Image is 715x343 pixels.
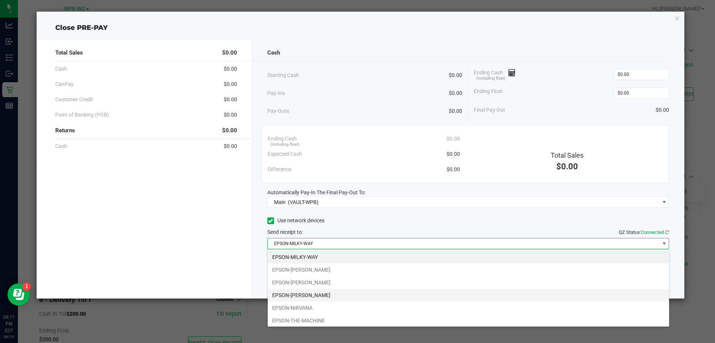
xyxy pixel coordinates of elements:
span: $0.00 [224,96,237,103]
span: Main [274,199,286,205]
span: Customer Credit [55,96,93,103]
li: EPSON-[PERSON_NAME] [268,263,669,276]
span: Ending Cash [474,69,516,80]
span: (including float) [476,75,506,82]
span: QZ Status: [619,229,669,235]
span: Cash [55,65,67,73]
span: $0.00 [449,71,462,79]
span: Connected [641,229,664,235]
li: EPSON-MILKY-WAY [268,251,669,263]
span: Difference [268,166,291,173]
span: (VAULT-WPB) [288,199,318,205]
span: $0.00 [222,49,237,57]
span: Final Pay-Out [474,106,505,114]
span: Automatically Pay-In The Final Pay-Out To: [267,189,366,195]
span: Total Sales [55,49,83,57]
span: Pay-Outs [267,107,289,115]
span: (including float) [270,142,299,148]
span: Ending Float [474,87,503,99]
span: Point of Banking (POB) [55,111,109,119]
div: Returns [55,123,237,139]
span: $0.00 [447,150,460,158]
span: Starting Cash [267,71,299,79]
span: $0.00 [224,80,237,88]
iframe: Resource center unread badge [22,282,31,291]
span: Cash [55,142,67,150]
span: Total Sales [551,151,584,159]
span: Send receipt to: [267,229,303,235]
span: $0.00 [656,106,669,114]
span: $0.00 [449,107,462,115]
li: EPSON-THE-MACHINE [268,314,669,327]
li: EPSON-[PERSON_NAME] [268,276,669,289]
span: Expected Cash [268,150,302,158]
div: Close PRE-PAY [37,23,684,33]
span: $0.00 [447,166,460,173]
label: Use network devices [267,217,324,225]
li: EPSON-[PERSON_NAME] [268,289,669,302]
span: EPSON-MILKY-WAY [268,238,660,249]
span: $0.00 [556,162,578,171]
span: CanPay [55,80,74,88]
span: $0.00 [447,135,460,143]
span: $0.00 [224,142,237,150]
span: $0.00 [224,111,237,119]
span: Ending Cash [268,135,297,143]
li: EPSON-NIRVANA [268,302,669,314]
span: $0.00 [222,126,237,135]
span: Cash [267,49,280,57]
span: $0.00 [224,65,237,73]
span: Pay-Ins [267,89,285,97]
span: $0.00 [449,89,462,97]
iframe: Resource center [7,283,30,306]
